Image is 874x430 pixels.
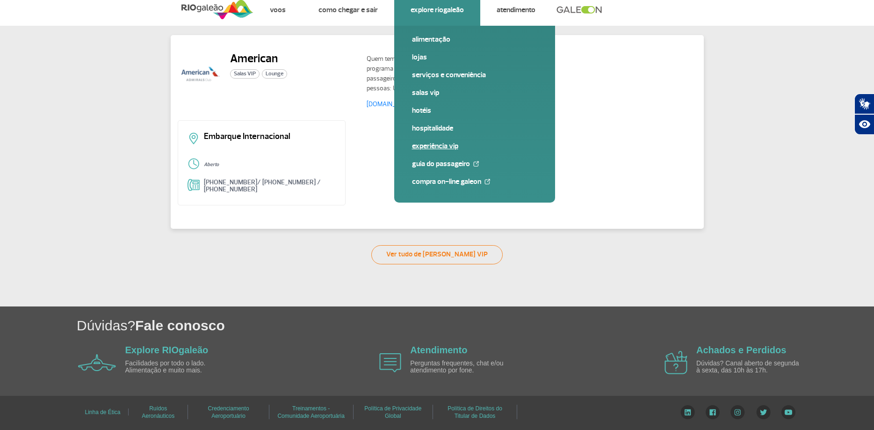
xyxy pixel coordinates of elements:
[125,360,233,374] p: Facilidades por todo o lado. Alimentação e muito mais.
[706,405,720,419] img: Facebook
[680,405,695,419] img: LinkedIn
[135,318,225,333] span: Fale conosco
[473,161,479,167] img: External Link Icon
[262,69,287,79] span: Lounge
[696,345,786,355] a: Achados e Perdidos
[412,123,537,133] a: Hospitalidade
[85,406,120,419] a: Linha de Ética
[410,345,467,355] a: Atendimento
[854,94,874,114] button: Abrir tradutor de língua de sinais.
[318,5,378,15] a: Como chegar e sair
[367,100,415,108] a: [DOMAIN_NAME]
[412,34,537,44] a: Alimentação
[367,54,535,93] p: Quem tem acesso: passageiros de Executiva; passageiros do programa de milhagens Executiva Platinu...
[204,132,336,141] p: Embarque Internacional
[412,176,537,187] a: Compra On-line GaleOn
[412,141,537,151] a: Experiência VIP
[412,87,537,98] a: Salas VIP
[379,353,401,372] img: airplane icon
[854,114,874,135] button: Abrir recursos assistivos.
[410,360,518,374] p: Perguntas frequentes, chat e/ou atendimento por fone.
[371,245,503,264] a: Ver tudo de [PERSON_NAME] VIP
[277,402,344,422] a: Treinamentos - Comunidade Aeroportuária
[411,5,464,15] a: Explore RIOgaleão
[484,179,490,184] img: External Link Icon
[204,161,219,168] strong: Aberto
[412,159,537,169] a: Guia do Passageiro
[730,405,745,419] img: Instagram
[230,51,287,66] h2: American
[204,178,321,193] a: [PHONE_NUMBER]/ [PHONE_NUMBER] / [PHONE_NUMBER]
[412,70,537,80] a: Serviços e Conveniência
[412,52,537,62] a: Lojas
[77,316,874,335] h1: Dúvidas?
[497,5,535,15] a: Atendimento
[230,69,260,79] span: Salas VIP
[781,405,795,419] img: YouTube
[125,345,209,355] a: Explore RIOgaleão
[696,360,804,374] p: Dúvidas? Canal aberto de segunda à sexta, das 10h às 17h.
[78,354,116,371] img: airplane icon
[665,351,687,374] img: airplane icon
[756,405,771,419] img: Twitter
[208,402,249,422] a: Credenciamento Aeroportuário
[412,105,537,116] a: Hotéis
[854,94,874,135] div: Plugin de acessibilidade da Hand Talk.
[364,402,421,422] a: Política de Privacidade Global
[178,51,223,96] img: american-logo.png
[448,402,502,422] a: Política de Direitos do Titular de Dados
[270,5,286,15] a: Voos
[142,402,174,422] a: Ruídos Aeronáuticos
